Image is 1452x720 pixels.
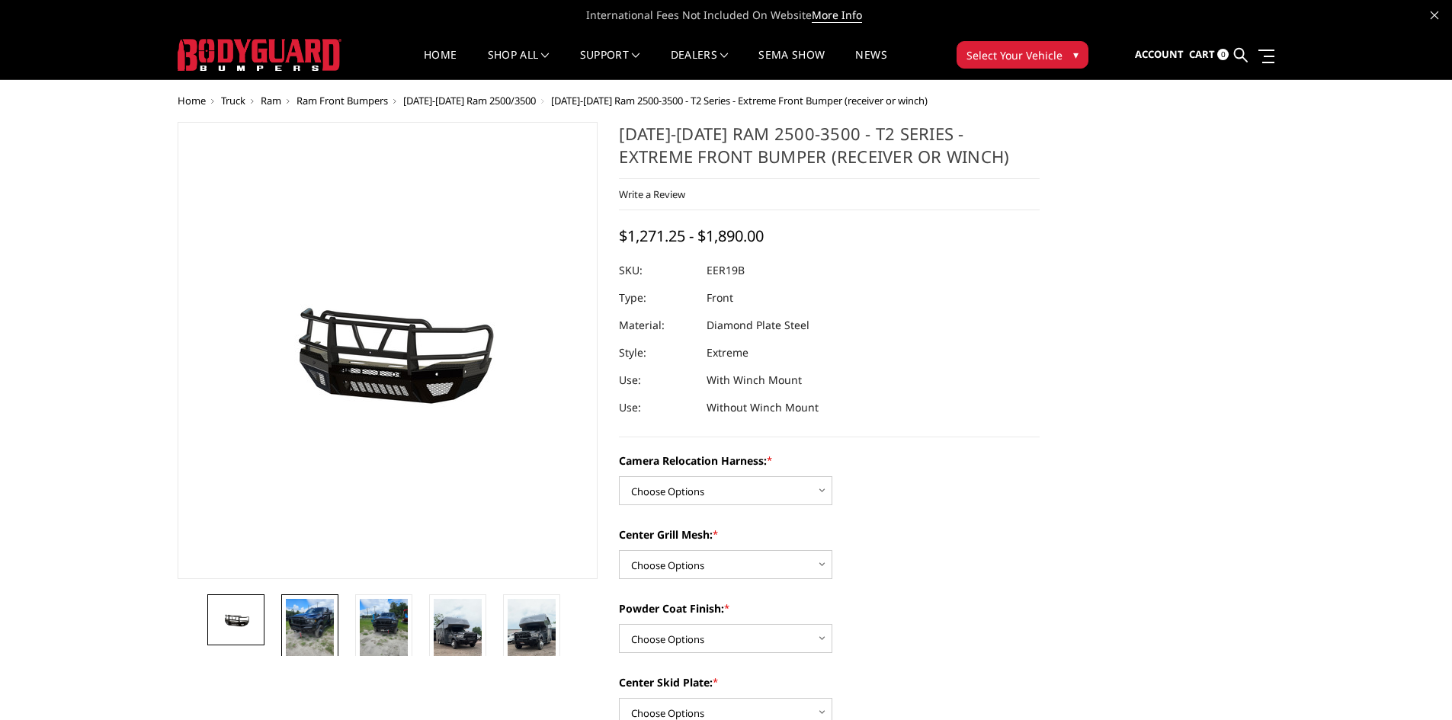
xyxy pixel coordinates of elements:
a: Cart 0 [1189,34,1229,75]
dd: With Winch Mount [707,366,802,394]
dt: Material: [619,312,695,339]
a: [DATE]-[DATE] Ram 2500/3500 [403,94,536,107]
dd: Extreme [707,339,748,366]
dt: SKU: [619,257,695,284]
a: Support [580,50,640,79]
dt: Style: [619,339,695,366]
a: Dealers [671,50,729,79]
iframe: Chat Widget [1376,647,1452,720]
dd: EER19B [707,257,745,284]
a: Account [1135,34,1184,75]
span: [DATE]-[DATE] Ram 2500-3500 - T2 Series - Extreme Front Bumper (receiver or winch) [551,94,928,107]
img: 2019-2026 Ram 2500-3500 - T2 Series - Extreme Front Bumper (receiver or winch) [434,599,482,684]
a: shop all [488,50,550,79]
dd: Front [707,284,733,312]
label: Camera Relocation Harness: [619,453,1040,469]
img: 2019-2026 Ram 2500-3500 - T2 Series - Extreme Front Bumper (receiver or winch) [212,609,260,631]
a: More Info [812,8,862,23]
label: Center Grill Mesh: [619,526,1040,542]
dt: Use: [619,394,695,421]
a: News [855,50,886,79]
label: Powder Coat Finish: [619,600,1040,616]
a: Truck [221,94,245,107]
span: 0 [1217,49,1229,60]
span: Account [1135,47,1184,61]
a: 2019-2026 Ram 2500-3500 - T2 Series - Extreme Front Bumper (receiver or winch) [178,122,598,579]
h1: [DATE]-[DATE] Ram 2500-3500 - T2 Series - Extreme Front Bumper (receiver or winch) [619,122,1040,179]
a: Home [178,94,206,107]
span: ▾ [1073,46,1079,62]
dt: Use: [619,366,695,394]
dd: Without Winch Mount [707,394,819,421]
a: Write a Review [619,187,685,201]
button: Select Your Vehicle [957,41,1088,69]
img: BODYGUARD BUMPERS [178,39,341,71]
span: Cart [1189,47,1215,61]
dd: Diamond Plate Steel [707,312,809,339]
a: Ram Front Bumpers [296,94,388,107]
span: $1,271.25 - $1,890.00 [619,226,764,246]
a: SEMA Show [758,50,825,79]
label: Center Skid Plate: [619,674,1040,690]
dt: Type: [619,284,695,312]
span: Select Your Vehicle [966,47,1063,63]
img: 2019-2026 Ram 2500-3500 - T2 Series - Extreme Front Bumper (receiver or winch) [286,599,334,663]
img: 2019-2026 Ram 2500-3500 - T2 Series - Extreme Front Bumper (receiver or winch) [360,599,408,663]
a: Ram [261,94,281,107]
a: Home [424,50,457,79]
img: 2019-2026 Ram 2500-3500 - T2 Series - Extreme Front Bumper (receiver or winch) [508,599,556,684]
